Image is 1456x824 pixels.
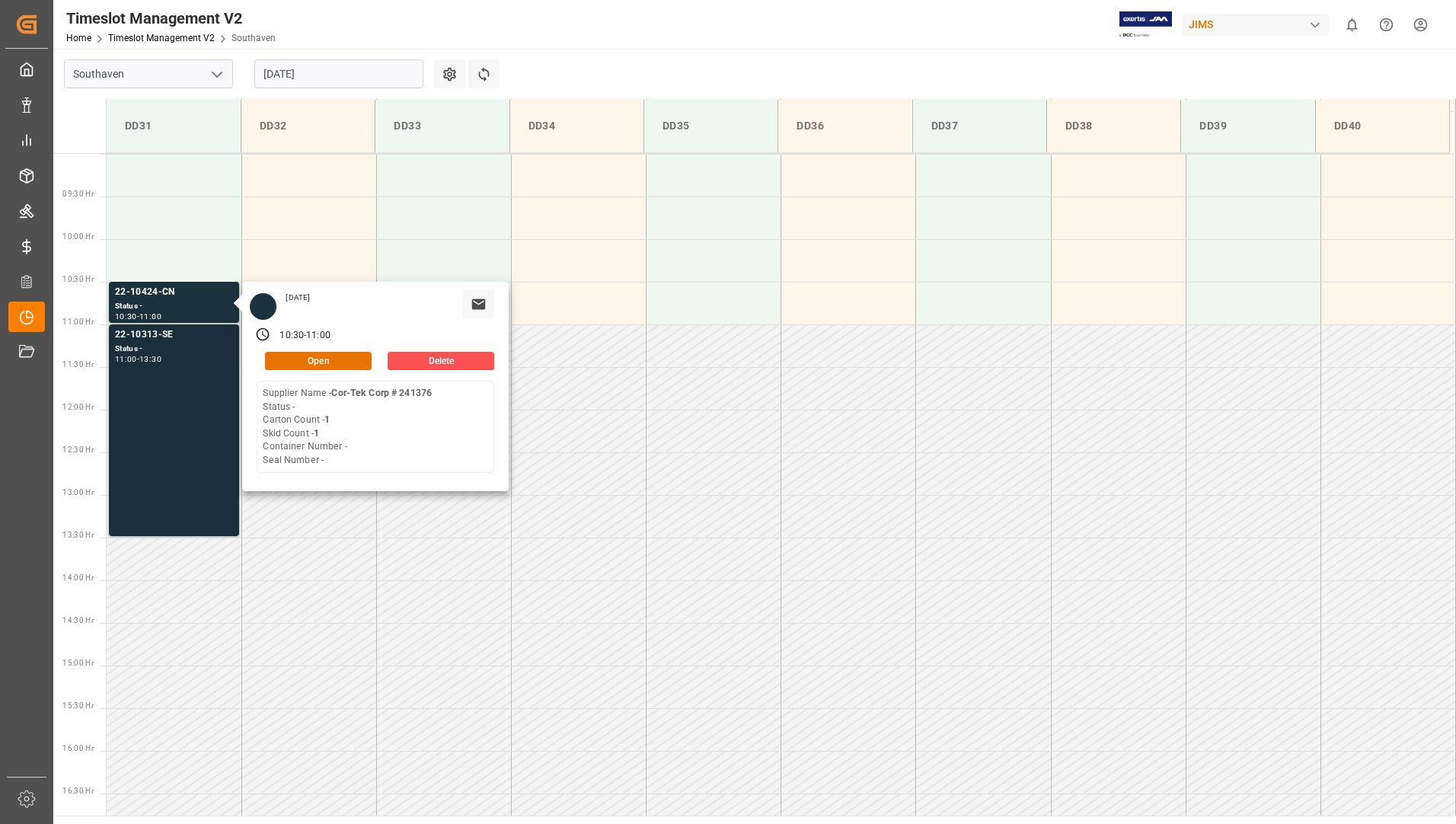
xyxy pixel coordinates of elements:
[62,275,94,283] span: 10:30 Hr
[522,112,631,140] div: DD34
[1328,112,1437,140] div: DD40
[137,356,139,362] div: -
[1059,112,1168,140] div: DD38
[137,313,139,320] div: -
[1369,8,1403,42] button: Help Center
[254,59,423,88] input: DD-MM-YYYY
[62,360,94,369] span: 11:30 Hr
[62,318,94,326] span: 11:00 Hr
[388,352,494,370] button: Delete
[790,112,899,140] div: DD36
[62,744,94,752] span: 16:00 Hr
[108,33,215,43] a: Timeslot Management V2
[62,232,94,241] span: 10:00 Hr
[314,428,319,439] b: 1
[119,112,228,140] div: DD31
[331,388,432,398] b: Cor-Tek Corp # 241376
[62,403,94,411] span: 12:00 Hr
[115,356,137,362] div: 11:00
[925,112,1034,140] div: DD37
[205,62,228,86] button: open menu
[139,356,161,362] div: 13:30
[62,190,94,198] span: 09:30 Hr
[62,659,94,667] span: 15:00 Hr
[62,701,94,710] span: 15:30 Hr
[254,112,362,140] div: DD32
[1119,11,1172,38] img: Exertis%20JAM%20-%20Email%20Logo.jpg_1722504956.jpg
[306,329,330,343] div: 11:00
[1183,10,1335,39] button: JIMS
[1183,14,1329,36] div: JIMS
[1335,8,1369,42] button: show 0 new notifications
[62,446,94,454] span: 12:30 Hr
[62,531,94,539] span: 13:30 Hr
[115,327,233,343] div: 22-10313-SE
[62,616,94,624] span: 14:30 Hr
[388,112,497,140] div: DD33
[66,33,91,43] a: Home
[66,7,276,30] div: Timeslot Management V2
[115,343,233,356] div: Status -
[62,787,94,795] span: 16:30 Hr
[115,313,137,320] div: 10:30
[304,329,306,343] div: -
[64,59,233,88] input: Type to search/select
[324,414,330,425] b: 1
[62,573,94,582] span: 14:00 Hr
[265,352,372,370] button: Open
[1193,112,1302,140] div: DD39
[62,488,94,497] span: 13:00 Hr
[115,300,233,313] div: Status -
[280,292,315,303] div: [DATE]
[139,313,161,320] div: 11:00
[656,112,765,140] div: DD35
[279,329,304,343] div: 10:30
[115,285,233,300] div: 22-10424-CN
[263,387,432,467] div: Supplier Name - Status - Carton Count - Skid Count - Container Number - Seal Number -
